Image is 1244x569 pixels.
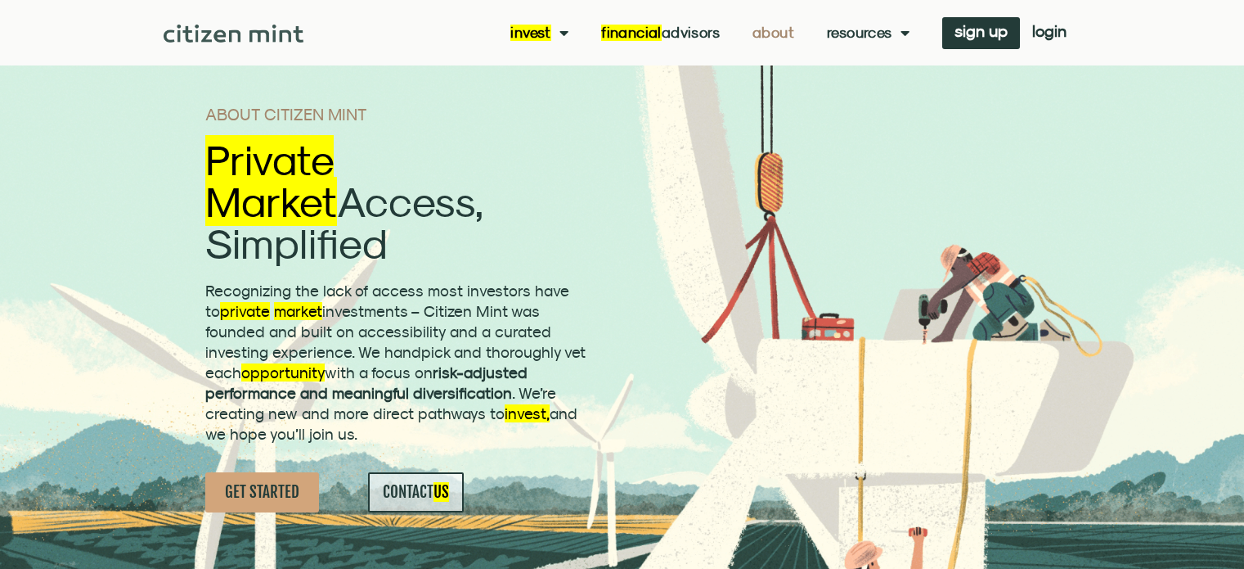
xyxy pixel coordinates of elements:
a: Resources [827,25,909,41]
mark: opportunity [241,364,325,382]
a: Invest [510,25,568,41]
a: login [1020,17,1079,49]
span: GET STARTED [225,482,299,503]
mark: Private [205,135,334,184]
nav: Menu [510,25,909,41]
span: Recognizing the lack of access most investors have to investments – Citizen Mint was founded and ... [205,282,586,443]
mark: Financial [601,25,662,41]
a: CONTACTUS [368,472,464,513]
span: CONTACT [383,482,449,503]
a: GET STARTED [205,472,319,513]
a: sign up [942,17,1020,49]
mark: market [274,302,322,320]
h2: Access, Simplified [205,139,597,264]
mark: private [220,302,270,320]
img: Citizen Mint [164,25,303,43]
span: sign up [954,25,1008,37]
a: FinancialAdvisors [601,25,720,41]
mark: US [433,482,449,502]
span: login [1032,25,1067,37]
mark: invest, [505,404,550,422]
mark: Invest [510,25,550,41]
a: About [752,25,794,41]
h1: ABOUT CITIZEN MINT [205,106,597,123]
mark: Market [205,177,337,226]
